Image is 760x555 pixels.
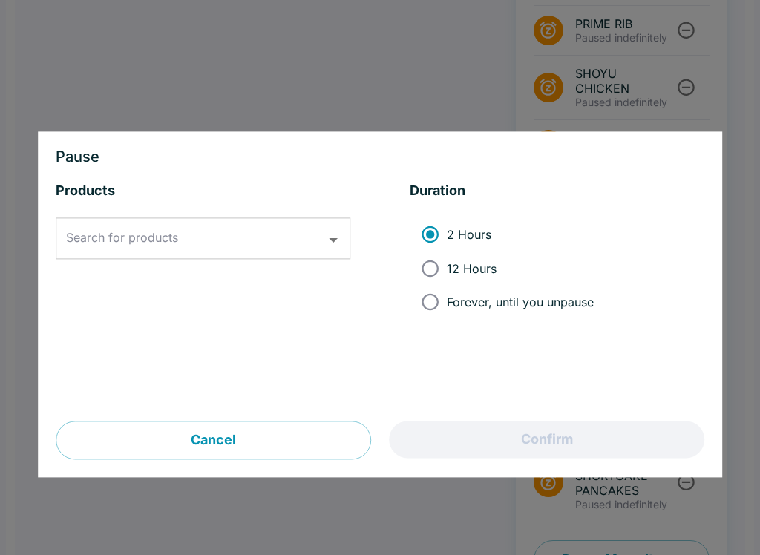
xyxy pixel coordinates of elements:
[447,261,497,276] span: 12 Hours
[447,227,491,242] span: 2 Hours
[322,229,345,252] button: Open
[56,421,371,460] button: Cancel
[56,150,704,165] h3: Pause
[410,183,704,200] h5: Duration
[56,183,350,200] h5: Products
[447,295,594,309] span: Forever, until you unpause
